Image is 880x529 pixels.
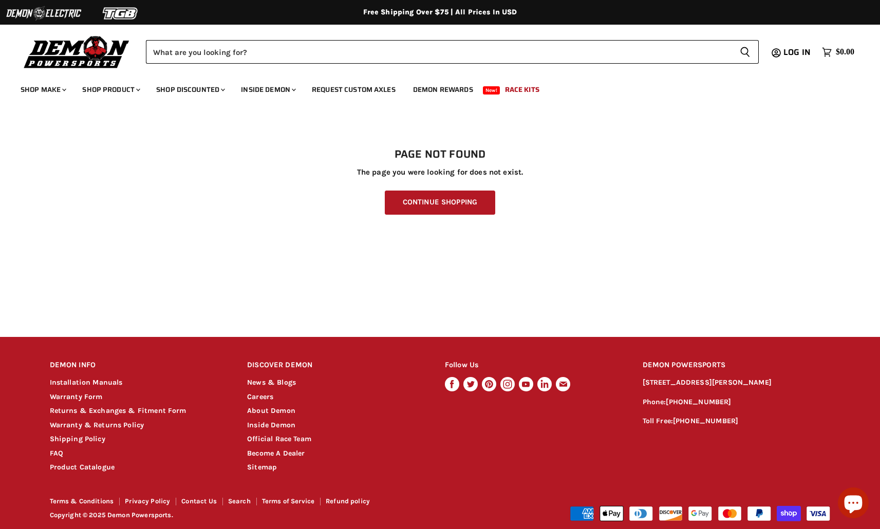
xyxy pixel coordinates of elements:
a: [PHONE_NUMBER] [666,398,731,406]
a: Demon Rewards [405,79,481,100]
a: Installation Manuals [50,378,123,387]
ul: Main menu [13,75,852,100]
a: $0.00 [817,45,859,60]
a: Inside Demon [233,79,302,100]
a: Terms & Conditions [50,497,114,505]
inbox-online-store-chat: Shopify online store chat [835,487,872,521]
p: [STREET_ADDRESS][PERSON_NAME] [643,377,831,389]
form: Product [146,40,759,64]
a: Search [228,497,251,505]
nav: Footer [50,498,441,508]
a: Product Catalogue [50,463,115,471]
a: Become A Dealer [247,449,305,458]
a: Inside Demon [247,421,295,429]
a: [PHONE_NUMBER] [673,417,738,425]
a: Warranty Form [50,392,103,401]
a: Shipping Policy [50,434,105,443]
div: Free Shipping Over $75 | All Prices In USD [29,8,851,17]
img: Demon Powersports [21,33,133,70]
a: Shop Product [74,79,146,100]
a: Privacy Policy [125,497,170,505]
h2: DISCOVER DEMON [247,353,425,377]
h2: DEMON INFO [50,353,228,377]
a: About Demon [247,406,295,415]
a: Contact Us [181,497,217,505]
a: Refund policy [326,497,370,505]
img: Demon Electric Logo 2 [5,4,82,23]
a: FAQ [50,449,63,458]
input: Search [146,40,732,64]
a: Official Race Team [247,434,311,443]
a: Shop Discounted [148,79,231,100]
span: $0.00 [836,47,854,57]
h2: DEMON POWERSPORTS [643,353,831,377]
img: TGB Logo 2 [82,4,159,23]
span: Log in [783,46,811,59]
h2: Follow Us [445,353,623,377]
button: Search [732,40,759,64]
p: Phone: [643,396,831,408]
a: Request Custom Axles [304,79,403,100]
a: Shop Make [13,79,72,100]
a: Careers [247,392,273,401]
a: News & Blogs [247,378,296,387]
a: Log in [779,48,817,57]
a: Sitemap [247,463,277,471]
p: Copyright © 2025 Demon Powersports. [50,512,441,519]
p: Toll Free: [643,415,831,427]
p: The page you were looking for does not exist. [50,168,831,177]
a: Warranty & Returns Policy [50,421,144,429]
h1: Page not found [50,148,831,161]
a: Continue Shopping [385,191,495,215]
a: Terms of Service [262,497,314,505]
span: New! [483,86,500,95]
a: Returns & Exchanges & Fitment Form [50,406,186,415]
a: Race Kits [497,79,547,100]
